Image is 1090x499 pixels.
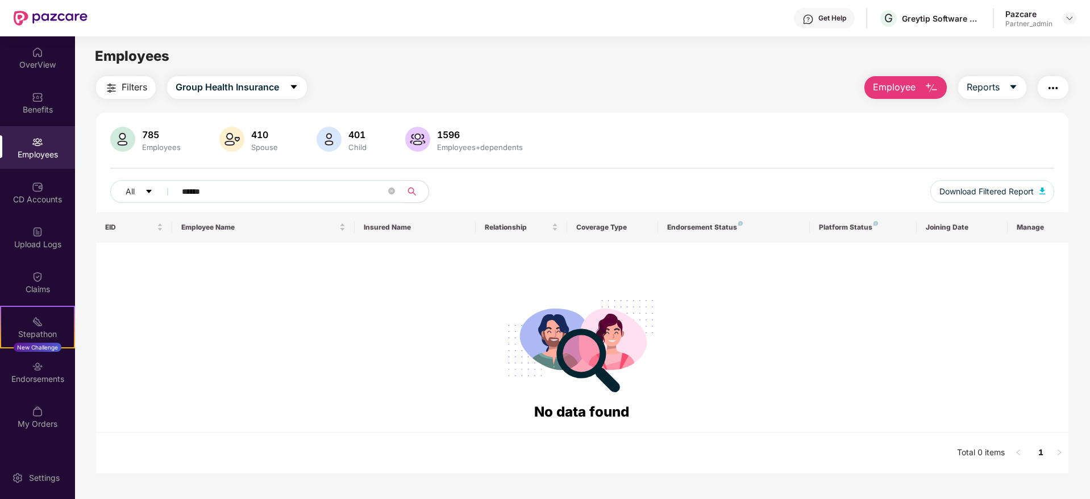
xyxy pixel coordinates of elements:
button: right [1050,444,1068,462]
li: Next Page [1050,444,1068,462]
div: Employees+dependents [435,143,525,152]
button: Download Filtered Report [930,180,1054,203]
img: New Pazcare Logo [14,11,88,26]
div: Platform Status [819,223,907,232]
th: Joining Date [917,212,1008,243]
div: Child [346,143,369,152]
img: svg+xml;base64,PHN2ZyBpZD0iRHJvcGRvd24tMzJ4MzIiIHhtbG5zPSJodHRwOi8vd3d3LnczLm9yZy8yMDAwL3N2ZyIgd2... [1065,14,1074,23]
img: svg+xml;base64,PHN2ZyBpZD0iSGVscC0zMngzMiIgeG1sbnM9Imh0dHA6Ly93d3cudzMub3JnLzIwMDAvc3ZnIiB3aWR0aD... [802,14,814,25]
th: Coverage Type [567,212,658,243]
div: 785 [140,129,183,140]
button: left [1009,444,1027,462]
img: svg+xml;base64,PHN2ZyB4bWxucz0iaHR0cDovL3d3dy53My5vcmcvMjAwMC9zdmciIHhtbG5zOnhsaW5rPSJodHRwOi8vd3... [317,127,342,152]
span: caret-down [145,188,153,197]
span: search [401,187,423,196]
span: G [884,11,893,25]
img: svg+xml;base64,PHN2ZyB4bWxucz0iaHR0cDovL3d3dy53My5vcmcvMjAwMC9zdmciIHdpZHRoPSIyODgiIGhlaWdodD0iMj... [500,286,664,401]
div: 1596 [435,129,525,140]
th: Manage [1008,212,1068,243]
div: 401 [346,129,369,140]
li: Total 0 items [957,444,1005,462]
th: EID [96,212,172,243]
div: Pazcare [1005,9,1052,19]
img: svg+xml;base64,PHN2ZyBpZD0iVXBsb2FkX0xvZ3MiIGRhdGEtbmFtZT0iVXBsb2FkIExvZ3MiIHhtbG5zPSJodHRwOi8vd3... [32,226,43,238]
span: Group Health Insurance [176,80,279,94]
div: Get Help [818,14,846,23]
button: Reportscaret-down [958,76,1026,99]
span: left [1015,449,1022,456]
img: svg+xml;base64,PHN2ZyBpZD0iQmVuZWZpdHMiIHhtbG5zPSJodHRwOi8vd3d3LnczLm9yZy8yMDAwL3N2ZyIgd2lkdGg9Ij... [32,92,43,103]
div: New Challenge [14,343,61,352]
span: caret-down [289,82,298,93]
img: svg+xml;base64,PHN2ZyBpZD0iTXlfT3JkZXJzIiBkYXRhLW5hbWU9Ik15IE9yZGVycyIgeG1sbnM9Imh0dHA6Ly93d3cudz... [32,406,43,417]
button: Allcaret-down [110,180,180,203]
img: svg+xml;base64,PHN2ZyB4bWxucz0iaHR0cDovL3d3dy53My5vcmcvMjAwMC9zdmciIHhtbG5zOnhsaW5rPSJodHRwOi8vd3... [219,127,244,152]
span: close-circle [388,188,395,194]
th: Employee Name [172,212,355,243]
div: Employees [140,143,183,152]
span: EID [105,223,155,232]
div: Settings [26,472,63,484]
span: Employees [95,48,169,64]
img: svg+xml;base64,PHN2ZyBpZD0iRW1wbG95ZWVzIiB4bWxucz0iaHR0cDovL3d3dy53My5vcmcvMjAwMC9zdmciIHdpZHRoPS... [32,136,43,148]
li: Previous Page [1009,444,1027,462]
th: Relationship [476,212,567,243]
li: 1 [1032,444,1050,462]
span: Relationship [485,223,549,232]
span: caret-down [1009,82,1018,93]
img: svg+xml;base64,PHN2ZyB4bWxucz0iaHR0cDovL3d3dy53My5vcmcvMjAwMC9zdmciIHhtbG5zOnhsaW5rPSJodHRwOi8vd3... [110,127,135,152]
button: search [401,180,429,203]
div: Spouse [249,143,280,152]
div: Partner_admin [1005,19,1052,28]
span: Employee [873,80,916,94]
span: Reports [967,80,1000,94]
span: All [126,185,135,198]
img: svg+xml;base64,PHN2ZyBpZD0iQ2xhaW0iIHhtbG5zPSJodHRwOi8vd3d3LnczLm9yZy8yMDAwL3N2ZyIgd2lkdGg9IjIwIi... [32,271,43,282]
button: Employee [864,76,947,99]
a: 1 [1032,444,1050,461]
div: 410 [249,129,280,140]
span: right [1056,449,1063,456]
div: Endorsement Status [667,223,801,232]
img: svg+xml;base64,PHN2ZyB4bWxucz0iaHR0cDovL3d3dy53My5vcmcvMjAwMC9zdmciIHdpZHRoPSIyNCIgaGVpZ2h0PSIyNC... [1046,81,1060,95]
img: svg+xml;base64,PHN2ZyB4bWxucz0iaHR0cDovL3d3dy53My5vcmcvMjAwMC9zdmciIHdpZHRoPSI4IiBoZWlnaHQ9IjgiIH... [738,221,743,226]
span: Filters [122,80,147,94]
img: svg+xml;base64,PHN2ZyBpZD0iRW5kb3JzZW1lbnRzIiB4bWxucz0iaHR0cDovL3d3dy53My5vcmcvMjAwMC9zdmciIHdpZH... [32,361,43,372]
img: svg+xml;base64,PHN2ZyBpZD0iU2V0dGluZy0yMHgyMCIgeG1sbnM9Imh0dHA6Ly93d3cudzMub3JnLzIwMDAvc3ZnIiB3aW... [12,472,23,484]
img: svg+xml;base64,PHN2ZyB4bWxucz0iaHR0cDovL3d3dy53My5vcmcvMjAwMC9zdmciIHdpZHRoPSIyMSIgaGVpZ2h0PSIyMC... [32,316,43,327]
div: Stepathon [1,328,74,340]
span: Download Filtered Report [939,185,1034,198]
img: svg+xml;base64,PHN2ZyBpZD0iSG9tZSIgeG1sbnM9Imh0dHA6Ly93d3cudzMub3JnLzIwMDAvc3ZnIiB3aWR0aD0iMjAiIG... [32,47,43,58]
span: No data found [534,404,629,420]
button: Filters [96,76,156,99]
button: Group Health Insurancecaret-down [167,76,307,99]
span: close-circle [388,186,395,197]
img: svg+xml;base64,PHN2ZyB4bWxucz0iaHR0cDovL3d3dy53My5vcmcvMjAwMC9zdmciIHdpZHRoPSIyNCIgaGVpZ2h0PSIyNC... [105,81,118,95]
img: svg+xml;base64,PHN2ZyB4bWxucz0iaHR0cDovL3d3dy53My5vcmcvMjAwMC9zdmciIHdpZHRoPSI4IiBoZWlnaHQ9IjgiIH... [873,221,878,226]
div: Greytip Software Private Limited [902,13,981,24]
th: Insured Name [355,212,476,243]
img: svg+xml;base64,PHN2ZyB4bWxucz0iaHR0cDovL3d3dy53My5vcmcvMjAwMC9zdmciIHhtbG5zOnhsaW5rPSJodHRwOi8vd3... [405,127,430,152]
span: Employee Name [181,223,337,232]
img: svg+xml;base64,PHN2ZyBpZD0iQ0RfQWNjb3VudHMiIGRhdGEtbmFtZT0iQ0QgQWNjb3VudHMiIHhtbG5zPSJodHRwOi8vd3... [32,181,43,193]
img: svg+xml;base64,PHN2ZyB4bWxucz0iaHR0cDovL3d3dy53My5vcmcvMjAwMC9zdmciIHhtbG5zOnhsaW5rPSJodHRwOi8vd3... [1039,188,1045,194]
img: svg+xml;base64,PHN2ZyB4bWxucz0iaHR0cDovL3d3dy53My5vcmcvMjAwMC9zdmciIHhtbG5zOnhsaW5rPSJodHRwOi8vd3... [925,81,938,95]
